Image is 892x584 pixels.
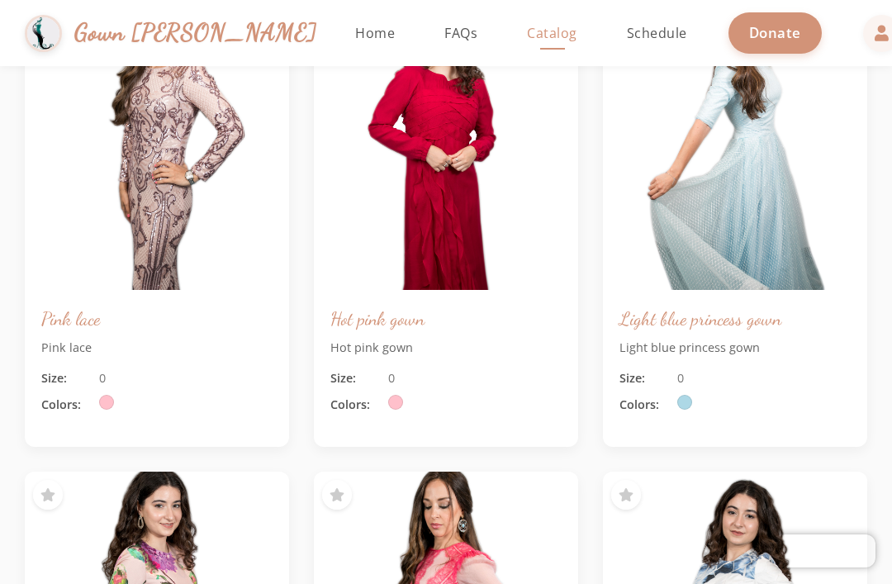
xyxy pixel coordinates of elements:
[41,339,273,357] p: Pink lace
[41,396,91,414] span: Colors:
[330,396,380,414] span: Colors:
[330,339,562,357] p: Hot pink gown
[771,534,875,567] iframe: Chatra live chat
[25,15,62,52] img: Gown Gmach Logo
[619,339,851,357] p: Light blue princess gown
[619,306,851,330] h3: Light blue princess gown
[74,15,316,50] span: Gown [PERSON_NAME]
[728,12,822,53] a: Donate
[619,369,669,387] span: Size:
[677,369,684,387] span: 0
[330,369,380,387] span: Size:
[25,1,289,290] img: Pink lace
[99,369,106,387] span: 0
[603,1,867,290] img: Light blue princess gown
[25,11,301,56] a: Gown [PERSON_NAME]
[355,24,395,42] span: Home
[619,396,669,414] span: Colors:
[444,24,477,42] span: FAQs
[749,23,801,42] span: Donate
[41,369,91,387] span: Size:
[627,24,687,42] span: Schedule
[314,1,578,290] img: Hot pink gown
[527,24,577,42] span: Catalog
[388,369,395,387] span: 0
[330,306,562,330] h3: Hot pink gown
[41,306,273,330] h3: Pink lace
